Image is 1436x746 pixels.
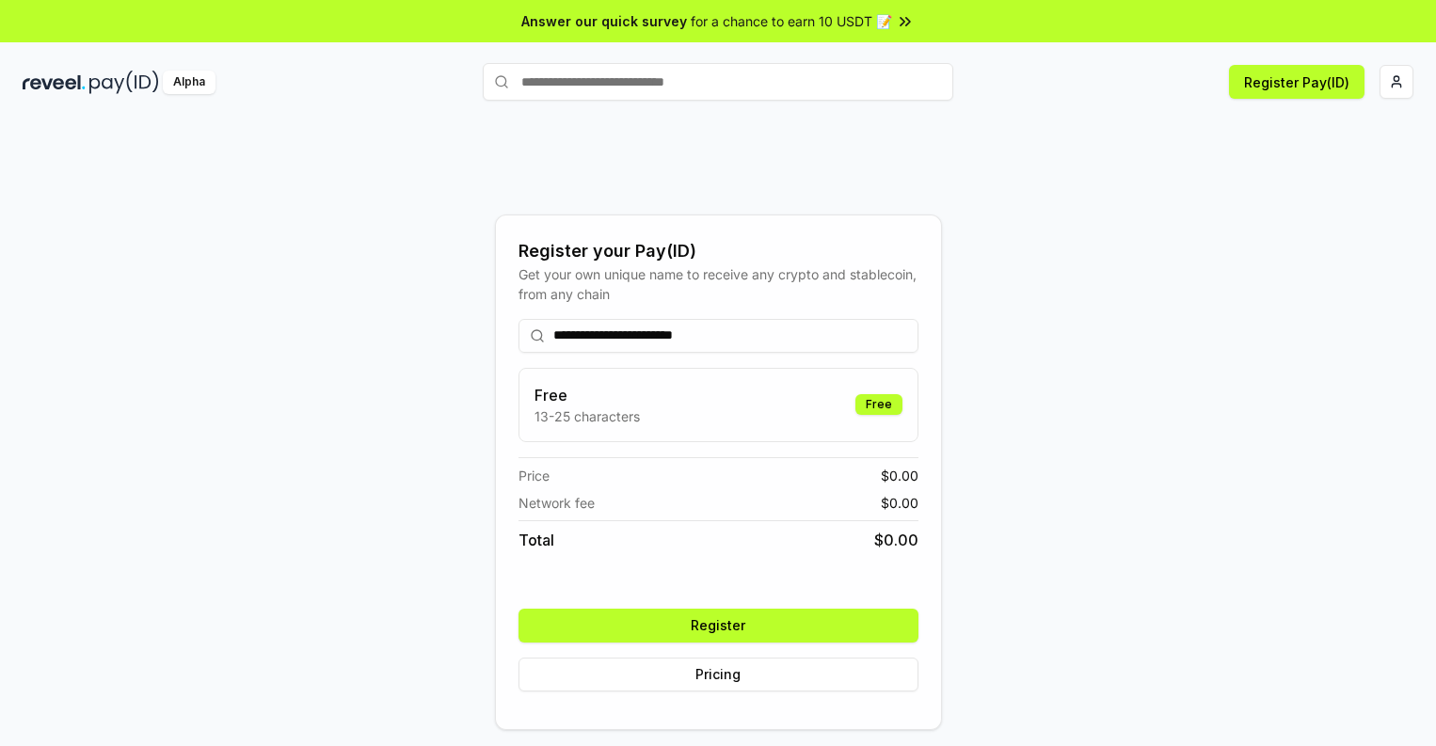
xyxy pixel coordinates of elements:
[519,658,918,691] button: Pricing
[855,394,902,415] div: Free
[519,264,918,304] div: Get your own unique name to receive any crypto and stablecoin, from any chain
[89,71,159,94] img: pay_id
[691,11,892,31] span: for a chance to earn 10 USDT 📝
[1229,65,1364,99] button: Register Pay(ID)
[519,466,550,485] span: Price
[519,238,918,264] div: Register your Pay(ID)
[521,11,687,31] span: Answer our quick survey
[535,406,640,426] p: 13-25 characters
[23,71,86,94] img: reveel_dark
[519,529,554,551] span: Total
[163,71,215,94] div: Alpha
[881,466,918,485] span: $ 0.00
[535,384,640,406] h3: Free
[881,493,918,513] span: $ 0.00
[519,609,918,643] button: Register
[519,493,595,513] span: Network fee
[874,529,918,551] span: $ 0.00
